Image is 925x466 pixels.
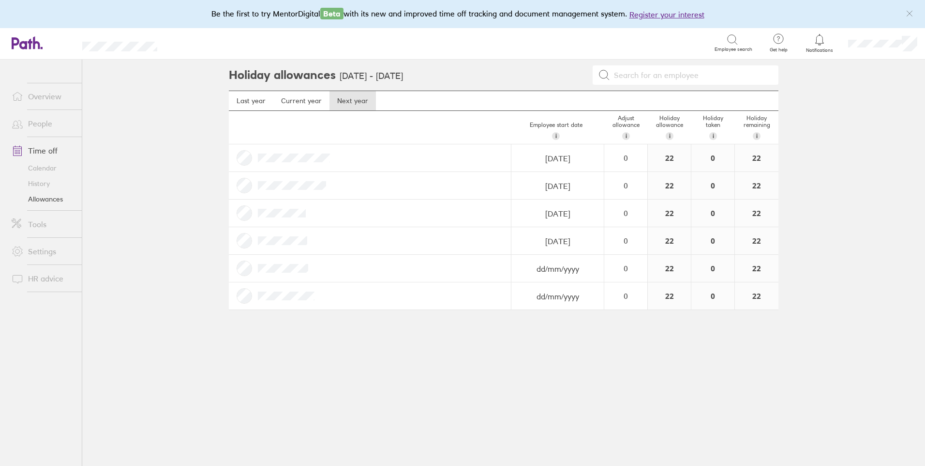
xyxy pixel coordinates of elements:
[715,47,752,52] span: Employee search
[4,160,82,176] a: Calendar
[626,132,627,140] span: i
[691,227,734,254] div: 0
[648,255,691,282] div: 22
[691,200,734,227] div: 0
[804,33,835,53] a: Notifications
[340,71,403,81] h3: [DATE] - [DATE]
[4,269,82,288] a: HR advice
[610,66,773,84] input: Search for an employee
[648,227,691,254] div: 22
[648,282,691,310] div: 22
[756,132,758,140] span: i
[512,255,603,282] input: dd/mm/yyyy
[4,191,82,207] a: Allowances
[691,144,734,171] div: 0
[648,172,691,199] div: 22
[512,283,603,310] input: dd/mm/yyyy
[4,176,82,191] a: History
[229,60,336,91] h2: Holiday allowances
[320,8,343,19] span: Beta
[735,172,778,199] div: 22
[273,91,329,110] a: Current year
[605,181,647,190] div: 0
[4,87,82,106] a: Overview
[605,292,647,300] div: 0
[691,255,734,282] div: 0
[229,91,273,110] a: Last year
[648,111,691,144] div: Holiday allowance
[763,47,794,53] span: Get help
[329,91,376,110] a: Next year
[605,209,647,217] div: 0
[735,282,778,310] div: 22
[4,242,82,261] a: Settings
[735,255,778,282] div: 22
[605,236,647,245] div: 0
[605,154,647,162] div: 0
[713,132,714,140] span: i
[555,132,557,140] span: i
[804,47,835,53] span: Notifications
[691,111,735,144] div: Holiday taken
[512,145,603,172] input: dd/mm/yyyy
[604,111,648,144] div: Adjust allowance
[507,118,604,144] div: Employee start date
[648,200,691,227] div: 22
[735,111,778,144] div: Holiday remaining
[512,200,603,227] input: dd/mm/yyyy
[629,9,704,20] button: Register your interest
[605,264,647,273] div: 0
[211,8,714,20] div: Be the first to try MentorDigital with its new and improved time off tracking and document manage...
[691,172,734,199] div: 0
[691,282,734,310] div: 0
[183,38,208,47] div: Search
[4,215,82,234] a: Tools
[4,114,82,133] a: People
[735,227,778,254] div: 22
[735,144,778,171] div: 22
[735,200,778,227] div: 22
[669,132,671,140] span: i
[648,144,691,171] div: 22
[512,172,603,200] input: dd/mm/yyyy
[512,228,603,255] input: dd/mm/yyyy
[4,141,82,160] a: Time off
